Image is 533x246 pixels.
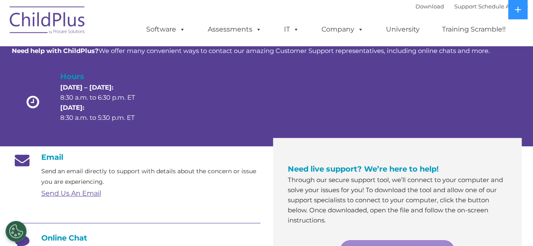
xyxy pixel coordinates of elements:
[12,47,490,55] span: We offer many convenient ways to contact our amazing Customer Support representatives, including ...
[313,21,372,38] a: Company
[138,21,194,38] a: Software
[415,3,444,10] a: Download
[60,103,84,111] strong: [DATE]:
[199,21,270,38] a: Assessments
[41,189,101,197] a: Send Us An Email
[454,3,477,10] a: Support
[12,153,260,162] h4: Email
[60,71,150,82] h4: Hours
[5,0,90,42] img: ChildPlus by Procare Solutions
[378,21,428,38] a: University
[12,233,260,243] h4: Online Chat
[288,164,439,174] span: Need live support? We’re here to help!
[12,47,99,55] strong: Need help with ChildPlus?
[60,82,150,123] p: 8:30 a.m. to 6:30 p.m. ET 8:30 a.m. to 5:30 p.m. ET
[415,3,528,10] font: |
[434,21,514,38] a: Training Scramble!!
[478,3,528,10] a: Schedule A Demo
[276,21,308,38] a: IT
[41,166,260,187] p: Send an email directly to support with details about the concern or issue you are experiencing.
[288,175,507,225] p: Through our secure support tool, we’ll connect to your computer and solve your issues for you! To...
[60,83,113,91] strong: [DATE] – [DATE]:
[5,221,27,242] button: Cookies Settings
